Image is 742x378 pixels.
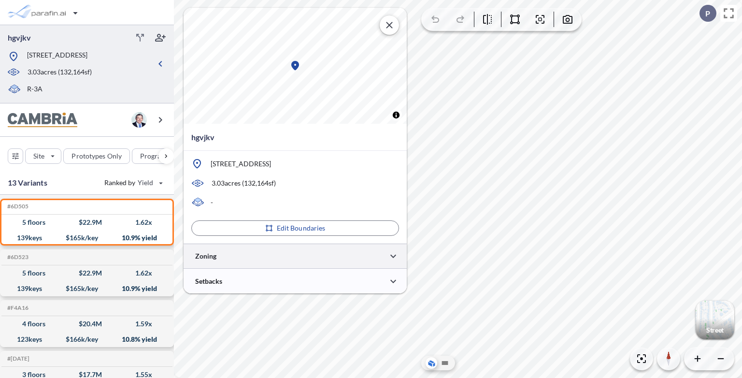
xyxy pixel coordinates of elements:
p: Street [706,326,724,334]
h5: Click to copy the code [5,203,29,210]
p: P [705,9,710,18]
p: R-3A [27,84,43,95]
p: - [211,198,213,207]
p: hgvjkv [191,131,214,143]
p: 13 Variants [8,177,47,189]
img: user logo [131,112,147,128]
p: [STREET_ADDRESS] [27,50,87,62]
p: [STREET_ADDRESS] [211,159,271,169]
canvas: Map [184,8,407,124]
h5: Click to copy the code [5,254,29,261]
button: Toggle attribution [390,109,402,121]
p: hgvjkv [8,32,31,43]
div: Map marker [289,60,301,72]
button: Site Plan [439,357,451,369]
button: Aerial View [426,357,437,369]
img: BrandImage [8,113,77,128]
p: Edit Boundaries [277,223,326,233]
p: Site [33,151,44,161]
button: Prototypes Only [63,148,130,164]
span: Toggle attribution [393,110,399,120]
button: Ranked by Yield [97,175,169,190]
p: Setbacks [195,276,222,286]
h5: Click to copy the code [5,355,29,362]
p: 3.03 acres ( 132,164 sf) [212,178,276,188]
button: Edit Boundaries [191,220,399,236]
img: Switcher Image [696,301,734,339]
span: Yield [138,178,154,188]
p: 3.03 acres ( 132,164 sf) [28,67,92,78]
p: Prototypes Only [71,151,122,161]
h5: Click to copy the code [5,305,29,311]
button: Site [25,148,61,164]
button: Program [132,148,184,164]
p: Program [140,151,167,161]
button: Switcher ImageStreet [696,301,734,339]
